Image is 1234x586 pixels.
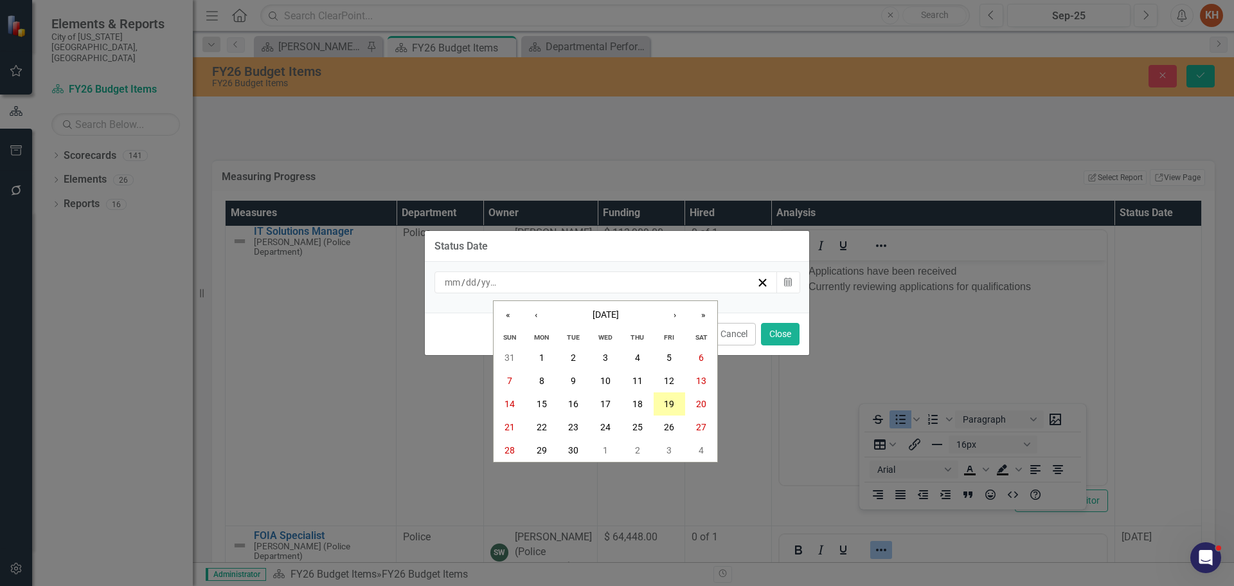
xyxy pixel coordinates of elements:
[571,353,576,363] abbr: September 2, 2025
[434,241,488,252] div: Status Date
[537,422,547,432] abbr: September 22, 2025
[568,445,578,455] abbr: September 30, 2025
[505,422,515,432] abbr: September 21, 2025
[494,369,526,392] button: September 7, 2025
[593,309,619,320] span: [DATE]
[494,416,526,439] button: September 21, 2025
[557,369,589,392] button: September 9, 2025
[568,399,578,409] abbr: September 16, 2025
[507,376,512,386] abbr: September 7, 2025
[666,353,672,363] abbr: September 5, 2025
[1190,542,1221,573] iframe: Intercom live chat
[685,416,717,439] button: September 27, 2025
[621,346,654,369] button: September 4, 2025
[654,392,686,416] button: September 19, 2025
[522,301,550,329] button: ‹
[526,346,558,369] button: September 1, 2025
[685,392,717,416] button: September 20, 2025
[621,439,654,462] button: October 2, 2025
[29,19,324,34] li: Currently reviewing applications for qualifications
[661,301,689,329] button: ›
[503,333,516,342] abbr: Sunday
[589,369,621,392] button: September 10, 2025
[635,353,640,363] abbr: September 4, 2025
[696,399,706,409] abbr: September 20, 2025
[696,376,706,386] abbr: September 13, 2025
[600,422,611,432] abbr: September 24, 2025
[494,346,526,369] button: August 31, 2025
[505,445,515,455] abbr: September 28, 2025
[666,445,672,455] abbr: October 3, 2025
[557,392,589,416] button: September 16, 2025
[654,346,686,369] button: September 5, 2025
[537,399,547,409] abbr: September 15, 2025
[589,439,621,462] button: October 1, 2025
[664,376,674,386] abbr: September 12, 2025
[699,445,704,455] abbr: October 4, 2025
[505,399,515,409] abbr: September 14, 2025
[557,416,589,439] button: September 23, 2025
[603,353,608,363] abbr: September 3, 2025
[461,277,465,288] span: /
[664,333,674,342] abbr: Friday
[689,301,717,329] button: »
[696,422,706,432] abbr: September 27, 2025
[654,439,686,462] button: October 3, 2025
[534,333,549,342] abbr: Monday
[635,445,640,455] abbr: October 2, 2025
[494,301,522,329] button: «
[685,439,717,462] button: October 4, 2025
[539,353,544,363] abbr: September 1, 2025
[685,346,717,369] button: September 6, 2025
[465,276,477,289] input: dd
[571,376,576,386] abbr: September 9, 2025
[712,323,756,345] button: Cancel
[481,276,499,289] input: yyyy
[598,333,613,342] abbr: Wednesday
[550,301,661,329] button: [DATE]
[664,422,674,432] abbr: September 26, 2025
[695,333,708,342] abbr: Saturday
[526,392,558,416] button: September 15, 2025
[29,3,324,19] li: Applications have been received
[630,333,644,342] abbr: Thursday
[600,376,611,386] abbr: September 10, 2025
[654,369,686,392] button: September 12, 2025
[526,369,558,392] button: September 8, 2025
[444,276,461,289] input: mm
[632,376,643,386] abbr: September 11, 2025
[567,333,580,342] abbr: Tuesday
[632,399,643,409] abbr: September 18, 2025
[537,445,547,455] abbr: September 29, 2025
[557,439,589,462] button: September 30, 2025
[526,416,558,439] button: September 22, 2025
[494,392,526,416] button: September 14, 2025
[589,392,621,416] button: September 17, 2025
[539,376,544,386] abbr: September 8, 2025
[621,416,654,439] button: September 25, 2025
[494,439,526,462] button: September 28, 2025
[621,392,654,416] button: September 18, 2025
[477,277,481,288] span: /
[557,346,589,369] button: September 2, 2025
[664,399,674,409] abbr: September 19, 2025
[29,3,324,19] li: Interviews are currently being conducted
[589,416,621,439] button: September 24, 2025
[568,422,578,432] abbr: September 23, 2025
[632,422,643,432] abbr: September 25, 2025
[589,346,621,369] button: September 3, 2025
[603,445,608,455] abbr: October 1, 2025
[699,353,704,363] abbr: September 6, 2025
[761,323,800,345] button: Close
[600,399,611,409] abbr: September 17, 2025
[621,369,654,392] button: September 11, 2025
[505,353,515,363] abbr: August 31, 2025
[685,369,717,392] button: September 13, 2025
[526,439,558,462] button: September 29, 2025
[654,416,686,439] button: September 26, 2025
